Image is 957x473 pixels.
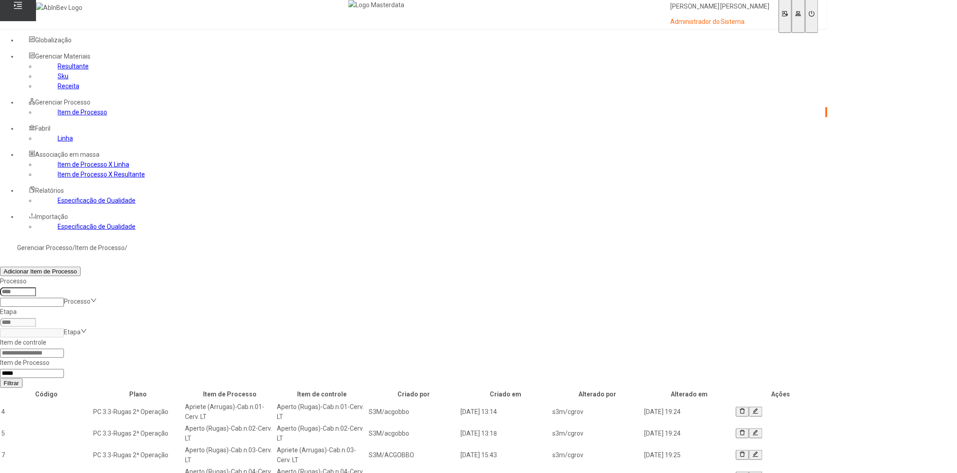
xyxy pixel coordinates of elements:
[368,423,459,444] td: S3M/acgobbo
[58,109,107,116] a: Item de Processo
[185,389,275,400] th: Item de Processo
[460,445,551,465] td: [DATE] 15:43
[125,244,127,251] nz-breadcrumb-separator: /
[460,401,551,422] td: [DATE] 13:14
[4,380,19,387] span: Filtrar
[644,401,735,422] td: [DATE] 19:24
[58,82,79,90] a: Receita
[552,445,643,465] td: s3m/cgrov
[93,389,184,400] th: Plano
[460,423,551,444] td: [DATE] 13:18
[552,401,643,422] td: s3m/cgrov
[368,445,459,465] td: S3M/ACGOBBO
[644,389,735,400] th: Alterado em
[35,213,68,220] span: Importação
[552,423,643,444] td: s3m/cgrov
[460,389,551,400] th: Criado em
[93,401,184,422] td: PC 3.3-Rugas 2ª Operação
[58,171,145,178] a: Item de Processo X Resultante
[736,389,826,400] th: Ações
[1,389,92,400] th: Código
[35,99,90,106] span: Gerenciar Processo
[1,423,92,444] td: 5
[35,151,99,158] span: Associação em massa
[36,3,82,13] img: AbInBev Logo
[185,401,275,422] td: Apriete (Arrugas)-Cab.n.01-Cerv. LT
[276,401,367,422] td: Aperto (Rugas)-Cab.n.01-Cerv. LT
[1,445,92,465] td: 7
[58,197,135,204] a: Especificação de Qualidade
[644,423,735,444] td: [DATE] 19:24
[75,244,125,251] a: Item de Processo
[35,125,50,132] span: Fabril
[644,445,735,465] td: [DATE] 19:25
[64,328,81,336] nz-select-placeholder: Etapa
[670,18,770,27] p: Administrador do Sistema
[93,445,184,465] td: PC 3.3-Rugas 2ª Operação
[58,73,68,80] a: Sku
[185,445,275,465] td: Aperto (Rugas)-Cab.n.03-Cerv. LT
[58,223,135,230] a: Especificação de Qualidade
[17,244,72,251] a: Gerenciar Processo
[58,161,129,168] a: Item de Processo X Linha
[276,445,367,465] td: Apriete (Arrugas)-Cab.n.03-Cerv. LT
[368,401,459,422] td: S3M/acgobbo
[670,2,770,11] p: [PERSON_NAME] [PERSON_NAME]
[72,244,75,251] nz-breadcrumb-separator: /
[4,268,77,275] span: Adicionar Item de Processo
[93,423,184,444] td: PC 3.3-Rugas 2ª Operação
[276,389,367,400] th: Item de controle
[58,135,73,142] a: Linha
[185,423,275,444] td: Aperto (Rugas)-Cab.n.02-Cerv. LT
[552,389,643,400] th: Alterado por
[58,63,89,70] a: Resultante
[35,53,90,60] span: Gerenciar Materiais
[35,187,64,194] span: Relatórios
[35,36,72,44] span: Globalização
[64,298,90,305] nz-select-placeholder: Processo
[276,423,367,444] td: Aperto (Rugas)-Cab.n.02-Cerv. LT
[368,389,459,400] th: Criado por
[1,401,92,422] td: 4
